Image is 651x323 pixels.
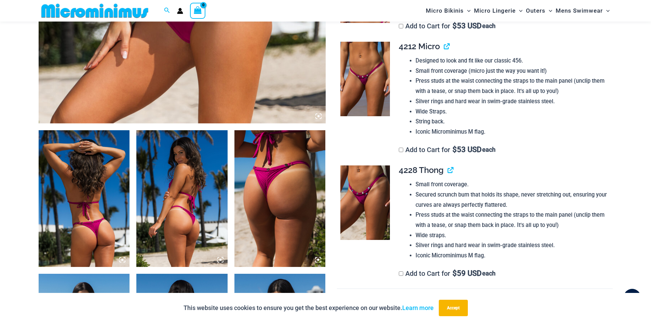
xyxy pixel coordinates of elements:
a: Learn more [402,304,434,311]
a: Mens SwimwearMenu ToggleMenu Toggle [554,2,611,19]
span: 53 USD [452,23,482,29]
label: Add to Cart for [399,22,496,30]
li: Iconic Microminimus M flag. [416,251,607,261]
a: Micro LingerieMenu ToggleMenu Toggle [472,2,524,19]
img: Tight Rope Pink 319 Top 4228 Thong [39,130,130,267]
li: Press studs at the waist connecting the straps to the main panel (unclip them with a tease, or sn... [416,76,607,96]
span: Menu Toggle [545,2,552,19]
span: $ [452,269,457,278]
span: each [482,270,496,277]
input: Add to Cart for$59 USD each [399,271,403,276]
nav: Site Navigation [423,1,613,21]
li: Silver rings and hard wear in swim-grade stainless steel. [416,96,607,107]
li: Silver rings and hard wear in swim-grade stainless steel. [416,240,607,251]
span: each [482,146,496,153]
span: Menu Toggle [603,2,610,19]
li: Small front coverage (micro just the way you want it!) [416,66,607,76]
span: $ [452,22,457,30]
p: This website uses cookies to ensure you get the best experience on our website. [184,303,434,313]
li: Iconic Microminimus M flag. [416,127,607,137]
button: Accept [439,300,468,316]
label: Add to Cart for [399,269,496,278]
span: each [482,23,496,29]
img: Tight Rope Pink 4228 Thong [340,165,390,240]
a: Search icon link [164,6,170,15]
span: 4212 Micro [399,41,440,51]
span: Outers [526,2,545,19]
span: $ [452,145,457,154]
li: Wide straps. [416,230,607,241]
img: Tight Rope Pink 319 4212 Micro [340,42,390,116]
li: Small front coverage. [416,179,607,190]
span: Menu Toggle [516,2,523,19]
span: Micro Lingerie [474,2,516,19]
img: Tight Rope Pink 4228 Thong [234,130,326,267]
span: Mens Swimwear [556,2,603,19]
li: Secured scrunch bum that holds its shape, never stretching out, ensuring your curves are always p... [416,190,607,210]
span: 59 USD [452,270,482,277]
span: Menu Toggle [464,2,471,19]
span: 4228 Thong [399,165,444,175]
img: MM SHOP LOGO FLAT [39,3,151,18]
li: String back. [416,117,607,127]
li: Press studs at the waist connecting the straps to the main panel (unclip them with a tease, or sn... [416,210,607,230]
img: Tight Rope Pink 319 Top 4228 Thong [136,130,228,267]
a: OutersMenu ToggleMenu Toggle [524,2,554,19]
li: Wide Straps. [416,107,607,117]
input: Add to Cart for$53 USD each [399,148,403,152]
a: View Shopping Cart, empty [190,3,206,18]
input: Add to Cart for$53 USD each [399,24,403,28]
span: Micro Bikinis [426,2,464,19]
li: Designed to look and fit like our classic 456. [416,56,607,66]
a: Micro BikinisMenu ToggleMenu Toggle [424,2,472,19]
label: Add to Cart for [399,146,496,154]
a: Account icon link [177,8,183,14]
span: 53 USD [452,146,482,153]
